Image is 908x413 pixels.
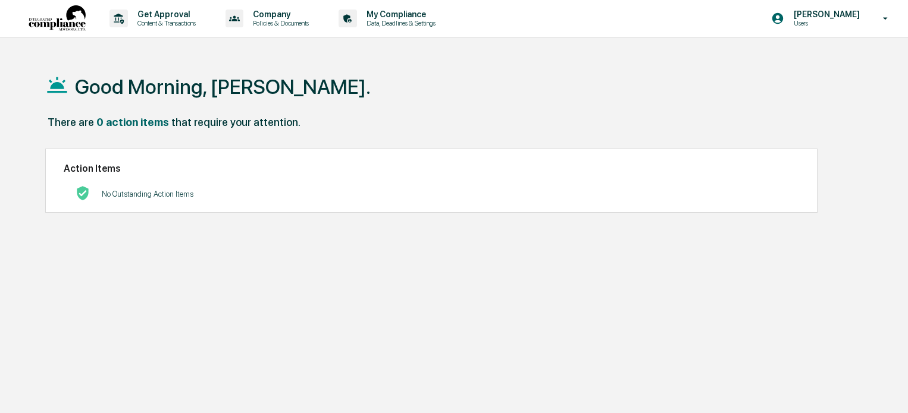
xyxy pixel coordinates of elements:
p: [PERSON_NAME] [784,10,866,19]
p: Policies & Documents [243,19,315,27]
p: No Outstanding Action Items [102,190,193,198]
img: logo [29,5,86,32]
h1: Good Morning, [PERSON_NAME]. [75,75,371,99]
img: No Actions logo [76,186,90,200]
div: that require your attention. [171,116,300,128]
div: There are [48,116,94,128]
h2: Action Items [64,163,799,174]
p: Content & Transactions [128,19,202,27]
div: 0 action items [96,116,169,128]
p: My Compliance [357,10,442,19]
p: Users [784,19,866,27]
p: Data, Deadlines & Settings [357,19,442,27]
p: Get Approval [128,10,202,19]
p: Company [243,10,315,19]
